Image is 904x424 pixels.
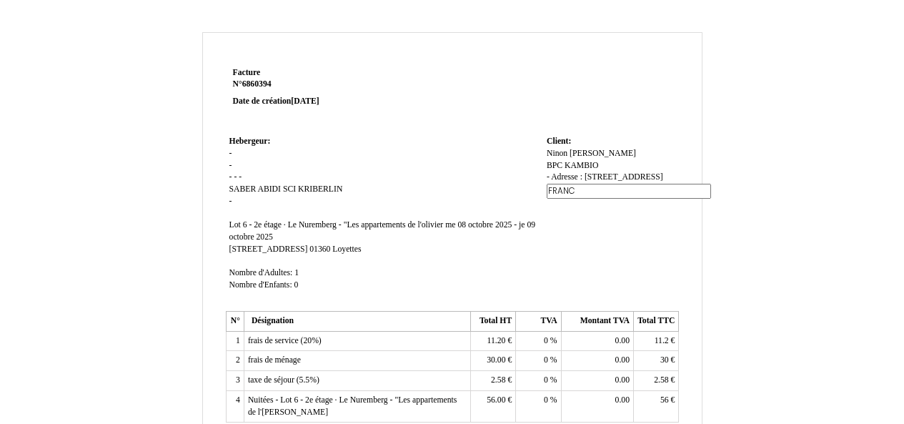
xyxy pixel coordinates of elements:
[487,395,505,405] span: 56.00
[634,371,679,391] td: €
[547,172,550,182] span: -
[248,375,319,385] span: taxe de séjour (5.5%)
[229,149,232,158] span: -
[233,79,404,90] strong: N°
[229,161,232,170] span: -
[229,172,232,182] span: -
[570,149,636,158] span: [PERSON_NAME]
[547,149,567,158] span: Ninon
[233,97,319,106] strong: Date de création
[634,351,679,371] td: €
[544,355,548,365] span: 0
[615,336,630,345] span: 0.00
[234,172,237,182] span: -
[516,312,561,332] th: TVA
[516,371,561,391] td: %
[233,68,261,77] span: Facture
[294,280,299,290] span: 0
[229,280,292,290] span: Nombre d'Enfants:
[470,312,515,332] th: Total HT
[283,184,342,194] span: SCI KRIBERLIN
[544,395,548,405] span: 0
[248,395,457,417] span: Nuitées - Lot 6 - 2e étage · Le Nuremberg - "Les appartements de l'[PERSON_NAME]
[291,97,319,106] span: [DATE]
[470,390,515,422] td: €
[226,371,244,391] td: 3
[655,336,669,345] span: 11.2
[309,245,330,254] span: 01360
[516,331,561,351] td: %
[544,375,548,385] span: 0
[229,245,308,254] span: [STREET_ADDRESS]
[229,220,444,230] span: Lot 6 - 2e étage · Le Nuremberg - "Les appartements de l'olivier
[516,351,561,371] td: %
[615,375,630,385] span: 0.00
[229,197,232,206] span: -
[332,245,361,254] span: Loyettes
[226,390,244,422] td: 4
[561,312,633,332] th: Montant TVA
[615,355,630,365] span: 0.00
[229,137,271,146] span: Hebergeur:
[491,375,505,385] span: 2.58
[239,172,242,182] span: -
[660,395,669,405] span: 56
[226,312,244,332] th: N°
[551,172,662,182] span: Adresse : [STREET_ADDRESS]
[229,268,293,277] span: Nombre d'Adultes:
[487,336,506,345] span: 11.20
[226,331,244,351] td: 1
[248,355,301,365] span: frais de ménage
[615,395,630,405] span: 0.00
[660,355,669,365] span: 30
[547,161,598,170] span: BPC KAMBIO
[634,390,679,422] td: €
[242,79,272,89] span: 6860394
[244,312,470,332] th: Désignation
[294,268,299,277] span: 1
[470,371,515,391] td: €
[654,375,668,385] span: 2.58
[470,331,515,351] td: €
[226,351,244,371] td: 2
[544,336,548,345] span: 0
[229,220,536,242] span: me 08 octobre 2025 - je 09 octobre 2025
[634,331,679,351] td: €
[470,351,515,371] td: €
[487,355,505,365] span: 30.00
[547,137,571,146] span: Client:
[229,184,281,194] span: SABER ABIDI
[248,336,322,345] span: frais de service (20%)
[516,390,561,422] td: %
[634,312,679,332] th: Total TTC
